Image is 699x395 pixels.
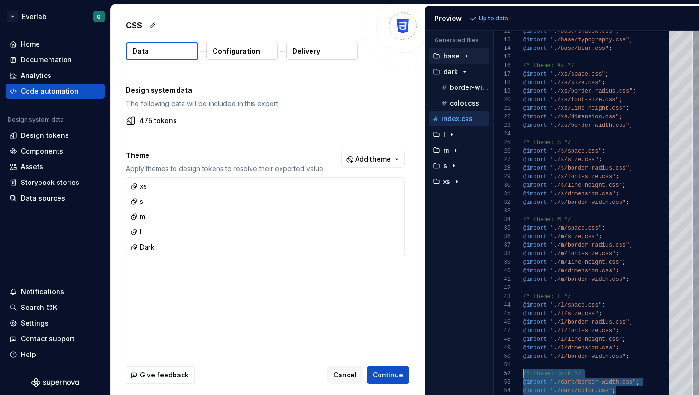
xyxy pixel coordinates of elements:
[126,366,195,384] button: Give feedback
[494,215,511,224] div: 34
[523,328,547,334] span: @import
[213,47,260,56] p: Configuration
[551,88,633,95] span: "./xs/border-radius.css"
[598,156,602,163] span: ;
[551,165,630,172] span: "./s/border-radius.css"
[636,379,640,385] span: ;
[626,199,629,206] span: ;
[551,182,622,189] span: "./s/line-height.css"
[551,173,616,180] span: "./s/font-size.css"
[598,310,602,317] span: ;
[626,276,629,283] span: ;
[523,310,547,317] span: @import
[21,131,69,140] div: Design tokens
[22,12,47,21] div: Everlab
[619,114,622,120] span: ;
[523,336,547,343] span: @import
[494,96,511,104] div: 20
[551,45,609,52] span: "./base/blur.css"
[494,198,511,207] div: 32
[21,55,72,65] div: Documentation
[551,148,602,154] span: "./s/space.css"
[523,293,571,300] span: /* Theme: L */
[629,37,632,43] span: ;
[494,78,511,87] div: 18
[494,335,511,344] div: 48
[21,303,57,312] div: Search ⌘K
[523,353,547,360] span: @import
[206,43,278,60] button: Configuration
[140,370,189,380] span: Give feedback
[612,387,615,394] span: ;
[126,19,142,31] p: CSS
[355,154,391,164] span: Add theme
[551,122,630,129] span: "./xs/border-width.css"
[130,212,145,222] div: m
[494,44,511,53] div: 14
[429,67,489,77] button: dark
[126,99,405,108] p: The following data will be included in this export.
[6,175,105,190] a: Storybook stories
[523,345,547,351] span: @import
[551,302,602,308] span: "./l/space.css"
[551,310,599,317] span: "./l/size.css"
[523,242,547,249] span: @import
[615,345,619,351] span: ;
[130,197,143,206] div: s
[494,70,511,78] div: 17
[523,114,547,120] span: @import
[21,162,43,172] div: Assets
[523,156,547,163] span: @import
[429,176,489,187] button: xs
[551,96,619,103] span: "./xs/font-size.css"
[126,86,405,95] p: Design system data
[523,370,581,377] span: /* Theme: Dark */
[605,71,609,77] span: ;
[443,68,458,76] p: dark
[494,147,511,155] div: 26
[615,191,619,197] span: ;
[21,71,51,80] div: Analytics
[551,250,616,257] span: "./m/font-size.css"
[609,45,612,52] span: ;
[523,148,547,154] span: @import
[551,233,599,240] span: "./m/size.css"
[551,336,622,343] span: "./l/line-height.css"
[551,199,626,206] span: "./s/border-width.css"
[629,122,632,129] span: ;
[7,11,18,22] div: E
[494,121,511,130] div: 23
[494,155,511,164] div: 27
[551,114,619,120] span: "./xs/dimension.css"
[367,366,409,384] button: Continue
[523,88,547,95] span: @import
[97,13,101,20] div: Q
[622,336,626,343] span: ;
[327,366,363,384] button: Cancel
[615,173,619,180] span: ;
[494,207,511,215] div: 33
[551,276,626,283] span: "./m/border-width.css"
[130,242,155,252] div: Dark
[429,114,489,124] button: index.css
[622,259,626,266] span: ;
[551,328,616,334] span: "./l/font-size.css"
[494,181,511,190] div: 30
[523,45,547,52] span: @import
[31,378,79,387] svg: Supernova Logo
[523,79,547,86] span: @import
[494,378,511,386] div: 53
[523,165,547,172] span: @import
[433,82,489,93] button: border-width.css
[126,164,325,173] p: Apply themes to design tokens to resolve their exported value.
[629,165,632,172] span: ;
[333,370,357,380] span: Cancel
[443,146,449,154] p: m
[523,268,547,274] span: @import
[551,79,602,86] span: "./xs/size.css"
[6,284,105,299] button: Notifications
[598,233,602,240] span: ;
[494,224,511,232] div: 35
[450,99,479,107] p: color.css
